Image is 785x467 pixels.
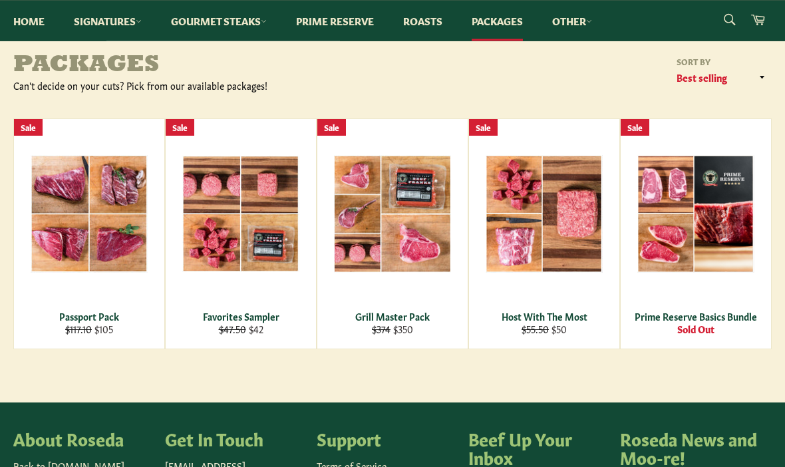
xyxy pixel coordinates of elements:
div: Sale [166,120,194,136]
img: Passport Pack [31,156,148,273]
img: Grill Master Pack [334,156,451,273]
a: Host With The Most Host With The Most $55.50 $50 [468,119,620,350]
div: Host With The Most [478,311,611,323]
div: Can't decide on your cuts? Pick from our available packages! [13,80,392,92]
a: Other [539,1,605,41]
img: Host With The Most [486,156,603,273]
img: Favorites Sampler [182,156,299,273]
div: Sale [317,120,346,136]
div: Sale [469,120,498,136]
div: $50 [478,323,611,336]
a: Gourmet Steaks [158,1,280,41]
a: Prime Reserve [283,1,387,41]
s: $47.50 [219,323,246,336]
div: Grill Master Pack [326,311,460,323]
div: Sale [14,120,43,136]
a: Packages [458,1,536,41]
h1: Packages [13,53,392,80]
h4: Roseda News and Moo-re! [620,430,758,466]
h4: About Roseda [13,430,152,448]
div: Sale [621,120,649,136]
div: $105 [23,323,156,336]
h4: Get In Touch [165,430,303,448]
div: $350 [326,323,460,336]
s: $374 [372,323,391,336]
div: Favorites Sampler [174,311,308,323]
h4: Support [317,430,455,448]
a: Favorites Sampler Favorites Sampler $47.50 $42 [165,119,317,350]
label: Sort by [672,57,772,68]
s: $55.50 [522,323,549,336]
div: Prime Reserve Basics Bundle [629,311,763,323]
div: $42 [174,323,308,336]
s: $117.10 [65,323,92,336]
a: Signatures [61,1,155,41]
a: Grill Master Pack Grill Master Pack $374 $350 [317,119,468,350]
a: Passport Pack Passport Pack $117.10 $105 [13,119,165,350]
a: Roasts [390,1,456,41]
div: Sold Out [629,323,763,336]
a: Prime Reserve Basics Bundle Prime Reserve Basics Bundle Sold Out [620,119,772,350]
div: Passport Pack [23,311,156,323]
h4: Beef Up Your Inbox [468,430,607,466]
img: Prime Reserve Basics Bundle [637,156,754,273]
